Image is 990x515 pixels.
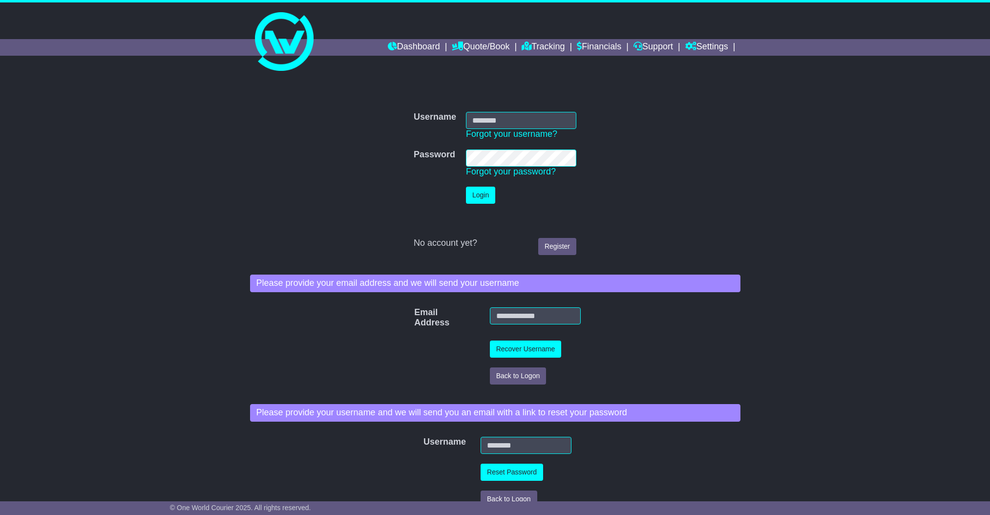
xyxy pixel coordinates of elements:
button: Reset Password [481,464,543,481]
a: Register [538,238,576,255]
a: Forgot your password? [466,167,556,176]
label: Username [414,112,456,123]
label: Password [414,150,455,160]
a: Dashboard [388,39,440,56]
button: Recover Username [490,341,562,358]
a: Support [633,39,673,56]
a: Tracking [522,39,565,56]
a: Settings [685,39,728,56]
div: Please provide your username and we will send you an email with a link to reset your password [250,404,740,422]
div: Please provide your email address and we will send your username [250,275,740,292]
div: No account yet? [414,238,576,249]
a: Forgot your username? [466,129,557,139]
label: Email Address [409,307,427,328]
button: Back to Logon [481,491,537,508]
a: Financials [577,39,621,56]
a: Quote/Book [452,39,509,56]
button: Login [466,187,495,204]
span: © One World Courier 2025. All rights reserved. [170,504,311,512]
label: Username [419,437,432,448]
button: Back to Logon [490,367,547,385]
